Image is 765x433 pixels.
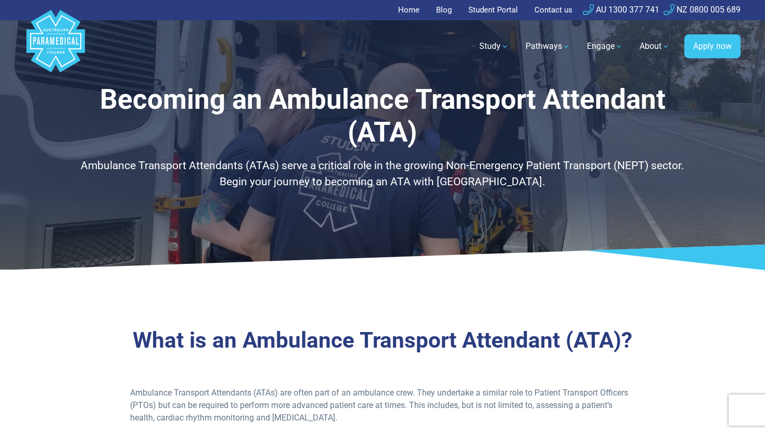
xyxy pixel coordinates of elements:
[583,5,659,15] a: AU 1300 377 741
[24,20,87,73] a: Australian Paramedical College
[684,34,741,58] a: Apply now
[633,32,676,61] a: About
[473,32,515,61] a: Study
[78,327,687,354] h2: What is an Ambulance Transport Attendant (ATA)?
[130,387,635,424] p: Ambulance Transport Attendants (ATAs) are often part of an ambulance crew. They undertake a simil...
[78,83,687,149] h1: Becoming an Ambulance Transport Attendant (ATA)
[581,32,629,61] a: Engage
[664,5,741,15] a: NZ 0800 005 689
[78,158,687,190] p: Ambulance Transport Attendants (ATAs) serve a critical role in the growing Non-Emergency Patient ...
[519,32,577,61] a: Pathways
